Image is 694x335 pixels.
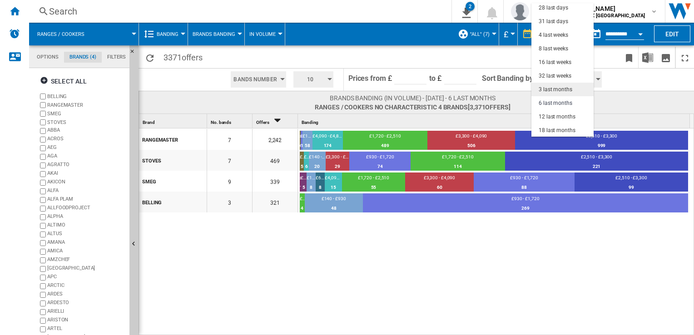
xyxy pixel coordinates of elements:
[539,86,572,94] div: 3 last months
[539,72,571,80] div: 32 last weeks
[539,113,575,121] div: 12 last months
[539,45,568,53] div: 8 last weeks
[539,4,568,12] div: 28 last days
[539,18,568,25] div: 31 last days
[539,127,575,134] div: 18 last months
[539,31,568,39] div: 4 last weeks
[539,59,571,66] div: 16 last weeks
[539,99,572,107] div: 6 last months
